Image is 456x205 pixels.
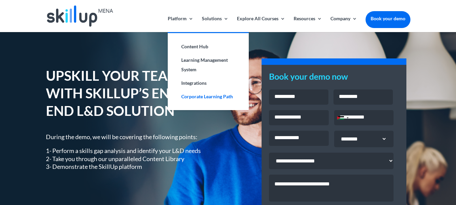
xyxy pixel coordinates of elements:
[237,16,285,32] a: Explore All Courses
[175,90,242,103] a: Corporate Learning Path
[47,5,113,27] img: Skillup Mena
[334,110,351,125] div: Selected country
[344,132,456,205] iframe: Chat Widget
[46,133,218,171] div: During the demo, we will be covering the following points:
[175,53,242,76] a: Learning Management System
[269,72,399,84] h3: Book your demo now
[46,147,218,171] p: 1- Perform a skills gap analysis and identify your L&D needs 2- Take you through our unparalleled...
[202,16,229,32] a: Solutions
[330,16,357,32] a: Company
[175,76,242,90] a: Integrations
[46,67,218,123] h1: UPSKILL YOUR TEAMS WITH SKILLUP’S END-TO-END L&D SOLUTION
[366,11,410,26] a: Book your demo
[294,16,322,32] a: Resources
[168,16,193,32] a: Platform
[175,40,242,53] a: Content Hub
